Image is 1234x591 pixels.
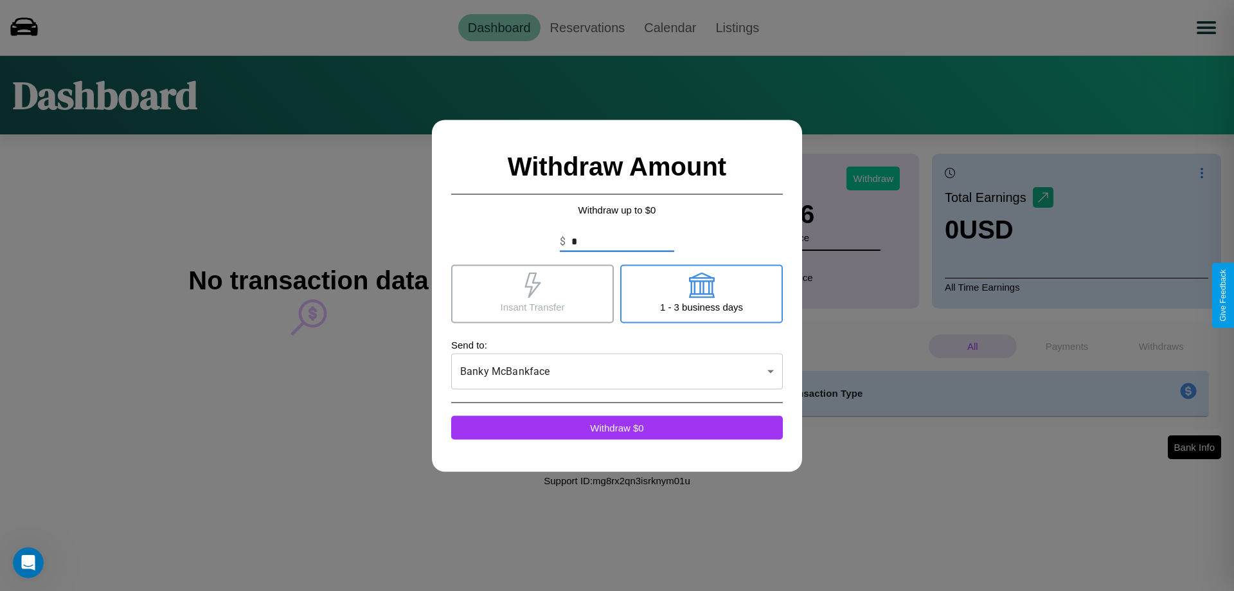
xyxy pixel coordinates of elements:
p: 1 - 3 business days [660,298,743,315]
iframe: Intercom live chat [13,547,44,578]
div: Banky McBankface [451,353,783,389]
button: Withdraw $0 [451,415,783,439]
div: Give Feedback [1219,269,1228,322]
h2: Withdraw Amount [451,139,783,194]
p: $ [560,233,566,249]
p: Insant Transfer [500,298,564,315]
p: Send to: [451,336,783,353]
p: Withdraw up to $ 0 [451,201,783,218]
